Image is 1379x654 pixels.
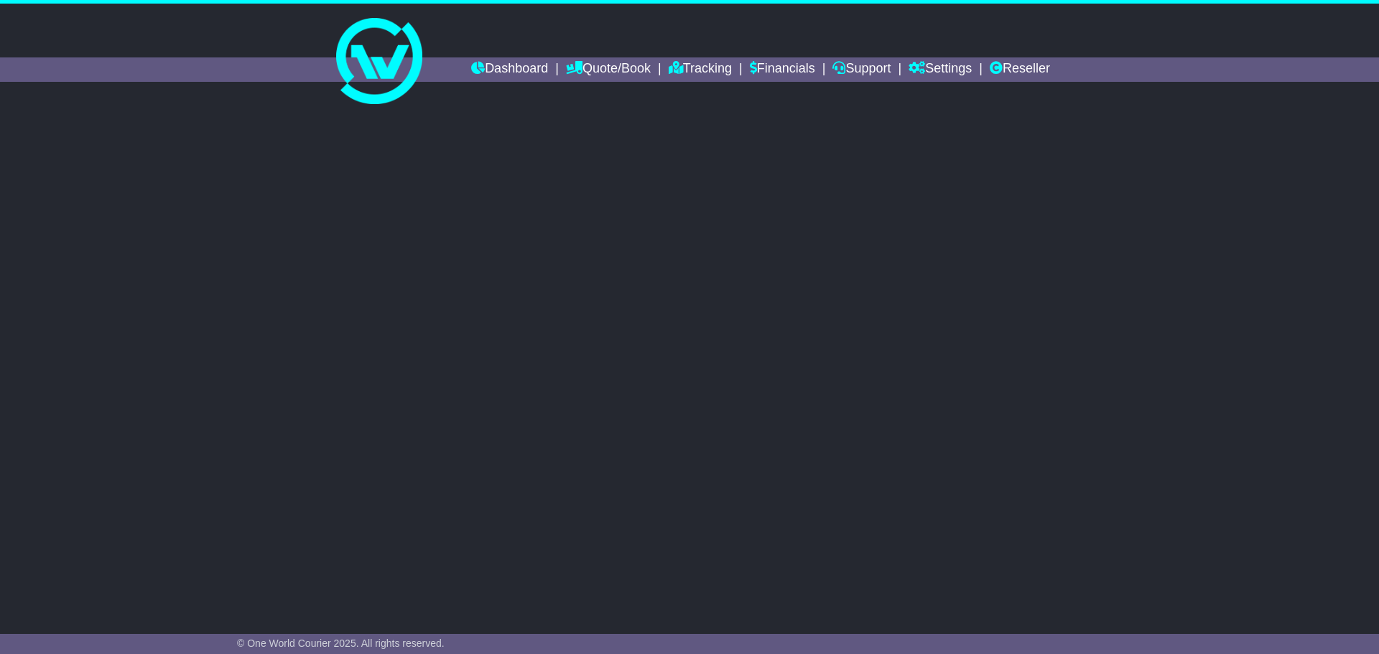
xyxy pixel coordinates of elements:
a: Tracking [669,57,732,82]
a: Dashboard [471,57,548,82]
a: Quote/Book [566,57,651,82]
a: Reseller [990,57,1050,82]
span: © One World Courier 2025. All rights reserved. [237,637,445,649]
a: Financials [750,57,815,82]
a: Support [832,57,891,82]
a: Settings [909,57,972,82]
